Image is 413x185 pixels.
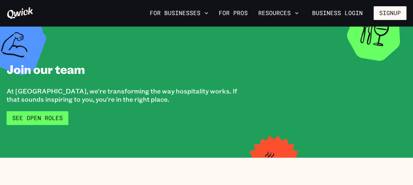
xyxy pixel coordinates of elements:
[216,8,250,19] a: For Pros
[7,87,246,103] p: At [GEOGRAPHIC_DATA], we're transforming the way hospitality works. If that sounds inspiring to y...
[7,111,68,125] a: See Open Roles
[147,8,211,19] button: For Businesses
[256,8,301,19] button: Resources
[7,62,85,76] h1: Join our team
[307,6,368,20] a: Business Login
[374,6,406,20] button: Signup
